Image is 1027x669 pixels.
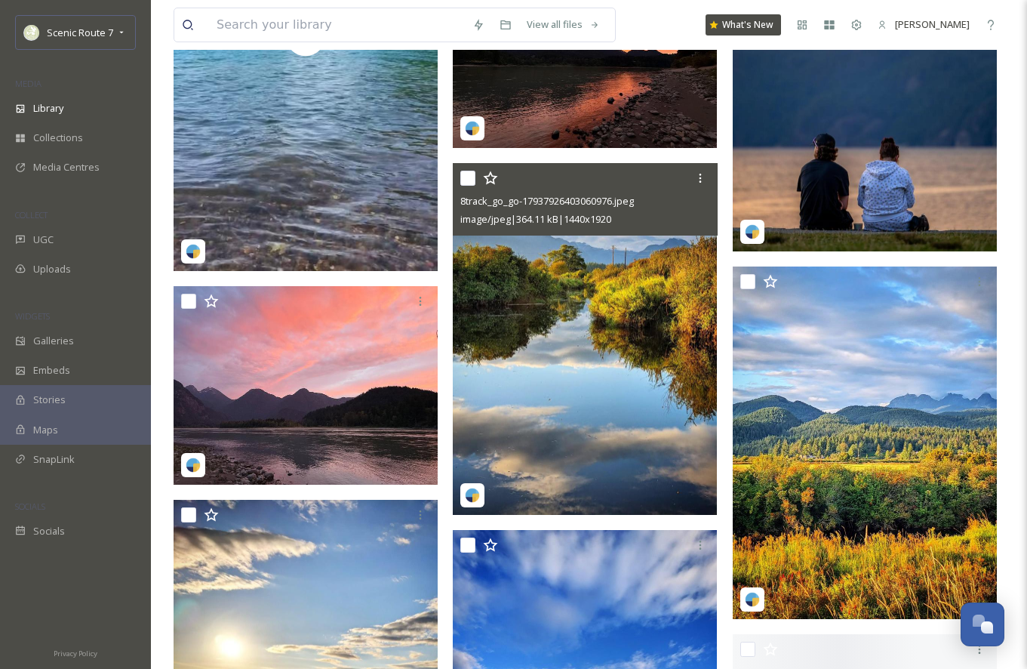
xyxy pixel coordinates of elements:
img: hoser_elite-18399486979189655.jpeg [174,286,438,485]
button: Open Chat [961,603,1004,646]
span: Scenic Route 7 [47,26,113,39]
a: What's New [706,14,781,35]
img: snapsea-logo.png [465,488,480,503]
span: image/jpeg | 364.11 kB | 1440 x 1920 [460,212,611,226]
span: SOCIALS [15,501,45,512]
span: WIDGETS [15,310,50,322]
input: Search your library [209,8,465,42]
span: Maps [33,423,58,437]
a: Privacy Policy [54,643,97,661]
span: Galleries [33,334,74,348]
span: UGC [33,233,54,247]
span: Privacy Policy [54,649,97,658]
span: 8track_go_go-17937926403060976.jpeg [460,194,634,208]
img: snapsea-logo.png [745,592,760,607]
span: Media Centres [33,160,100,174]
img: snapsea-logo.png [186,458,201,473]
span: MEDIA [15,78,42,89]
span: Collections [33,131,83,145]
span: [PERSON_NAME] [895,17,970,31]
span: Uploads [33,262,71,276]
a: View all files [519,10,607,39]
img: snapsea-logo.png [745,224,760,239]
span: Embeds [33,363,70,378]
span: Stories [33,393,66,407]
img: snapsea-logo.png [465,121,480,136]
img: snapsea-logo.png [186,244,201,259]
img: SnapSea%20Square%20Logo.png [24,25,39,40]
span: COLLECT [15,209,48,220]
span: Socials [33,524,65,538]
img: 8track_go_go-17937926403060976.jpeg [453,163,717,516]
img: 8track_go_go-18073278620078632.jpeg [733,267,997,619]
a: [PERSON_NAME] [870,10,977,39]
span: Library [33,101,63,116]
span: SnapLink [33,452,75,467]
